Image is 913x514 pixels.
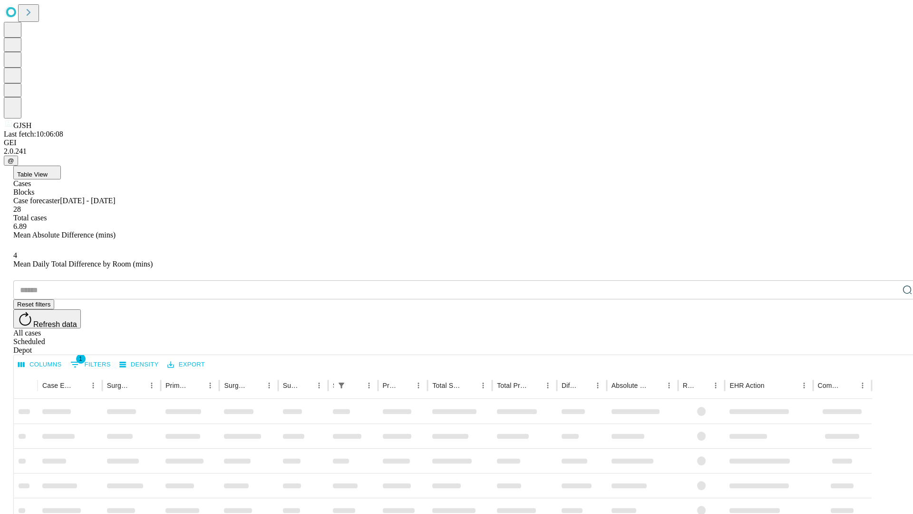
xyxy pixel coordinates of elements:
[335,379,348,392] div: 1 active filter
[333,382,334,389] div: Scheduled In Room Duration
[13,222,27,230] span: 6.89
[766,379,779,392] button: Sort
[13,251,17,259] span: 4
[463,379,476,392] button: Sort
[797,379,811,392] button: Menu
[8,157,14,164] span: @
[117,357,161,372] button: Density
[4,156,18,166] button: @
[283,382,298,389] div: Surgery Date
[145,379,158,392] button: Menu
[13,205,21,213] span: 28
[262,379,276,392] button: Menu
[17,171,48,178] span: Table View
[4,147,909,156] div: 2.0.241
[13,231,116,239] span: Mean Absolute Difference (mins)
[13,214,47,222] span: Total cases
[683,382,695,389] div: Resolved in EHR
[4,138,909,147] div: GEI
[13,197,60,205] span: Case forecaster
[349,379,362,392] button: Sort
[17,301,50,308] span: Reset filters
[591,379,604,392] button: Menu
[432,382,462,389] div: Total Scheduled Duration
[383,382,398,389] div: Predicted In Room Duration
[13,121,31,129] span: GJSH
[76,354,86,364] span: 1
[13,166,61,179] button: Table View
[165,382,189,389] div: Primary Service
[165,357,207,372] button: Export
[107,382,131,389] div: Surgeon Name
[578,379,591,392] button: Sort
[13,299,54,309] button: Reset filters
[398,379,412,392] button: Sort
[190,379,204,392] button: Sort
[362,379,376,392] button: Menu
[299,379,312,392] button: Sort
[87,379,100,392] button: Menu
[649,379,662,392] button: Sort
[42,382,72,389] div: Case Epic Id
[497,382,527,389] div: Total Predicted Duration
[73,379,87,392] button: Sort
[4,130,63,138] span: Last fetch: 10:06:08
[249,379,262,392] button: Sort
[612,382,648,389] div: Absolute Difference
[709,379,722,392] button: Menu
[662,379,676,392] button: Menu
[13,260,153,268] span: Mean Daily Total Difference by Room (mins)
[224,382,248,389] div: Surgery Name
[562,382,577,389] div: Difference
[132,379,145,392] button: Sort
[856,379,869,392] button: Menu
[16,357,64,372] button: Select columns
[60,197,115,205] span: [DATE] - [DATE]
[818,382,842,389] div: Comments
[843,379,856,392] button: Sort
[335,379,348,392] button: Show filters
[541,379,554,392] button: Menu
[13,309,81,328] button: Refresh data
[33,320,77,328] span: Refresh data
[312,379,326,392] button: Menu
[528,379,541,392] button: Sort
[412,379,425,392] button: Menu
[476,379,490,392] button: Menu
[204,379,217,392] button: Menu
[729,382,764,389] div: EHR Action
[696,379,709,392] button: Sort
[68,357,113,372] button: Show filters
